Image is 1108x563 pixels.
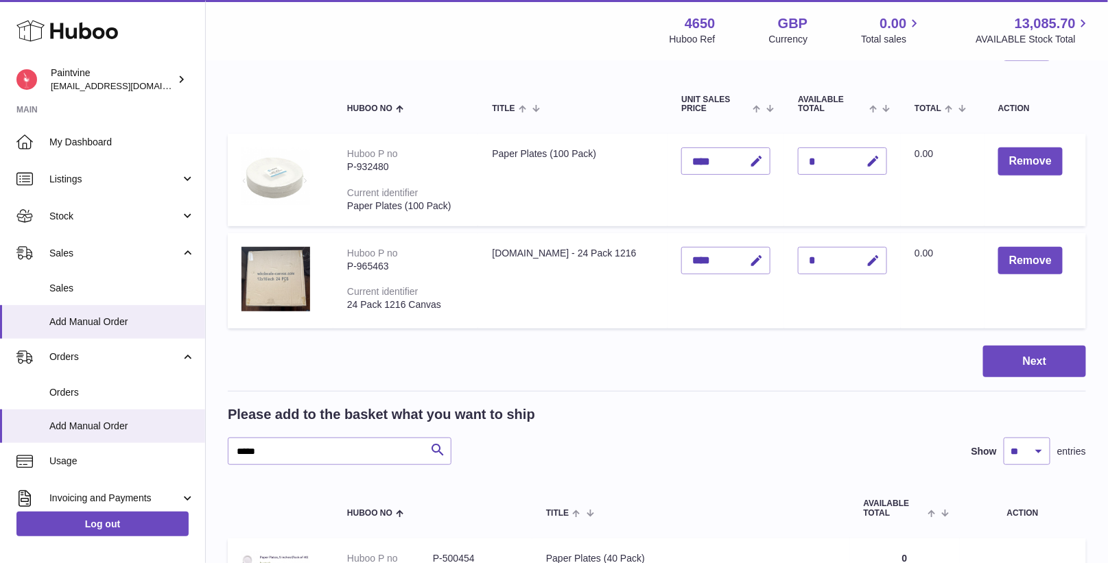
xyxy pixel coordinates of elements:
[347,148,398,159] div: Huboo P no
[347,160,464,173] div: P-932480
[347,509,392,518] span: Huboo no
[347,200,464,213] div: Paper Plates (100 Pack)
[347,298,464,311] div: 24 Pack 1216 Canvas
[51,67,174,93] div: Paintvine
[49,350,180,363] span: Orders
[49,492,180,505] span: Invoicing and Payments
[478,233,668,328] td: [DOMAIN_NAME] - 24 Pack 1216
[347,260,464,273] div: P-965463
[971,445,997,458] label: Show
[49,386,195,399] span: Orders
[16,512,189,536] a: Log out
[347,104,392,113] span: Huboo no
[51,80,202,91] span: [EMAIL_ADDRESS][DOMAIN_NAME]
[983,346,1086,378] button: Next
[861,33,922,46] span: Total sales
[228,405,535,424] h2: Please add to the basket what you want to ship
[478,134,668,226] td: Paper Plates (100 Pack)
[861,14,922,46] a: 0.00 Total sales
[347,286,419,297] div: Current identifier
[976,33,1092,46] span: AVAILABLE Stock Total
[241,147,310,205] img: Paper Plates (100 Pack)
[492,104,515,113] span: Title
[998,104,1072,113] div: Action
[49,173,180,186] span: Listings
[915,148,933,159] span: 0.00
[915,248,933,259] span: 0.00
[778,14,808,33] strong: GBP
[798,95,866,113] span: AVAILABLE Total
[347,248,398,259] div: Huboo P no
[1057,445,1086,458] span: entries
[347,187,419,198] div: Current identifier
[49,136,195,149] span: My Dashboard
[864,499,925,517] span: AVAILABLE Total
[998,247,1063,275] button: Remove
[49,315,195,328] span: Add Manual Order
[49,420,195,433] span: Add Manual Order
[681,95,749,113] span: Unit Sales Price
[976,14,1092,46] a: 13,085.70 AVAILABLE Stock Total
[998,147,1063,176] button: Remove
[546,509,569,518] span: Title
[670,33,716,46] div: Huboo Ref
[49,455,195,468] span: Usage
[685,14,716,33] strong: 4650
[49,282,195,295] span: Sales
[49,247,180,260] span: Sales
[1015,14,1076,33] span: 13,085.70
[915,104,941,113] span: Total
[16,69,37,90] img: euan@paintvine.co.uk
[49,210,180,223] span: Stock
[960,486,1086,531] th: Action
[769,33,808,46] div: Currency
[241,247,310,311] img: wholesale-canvas.com - 24 Pack 1216
[880,14,907,33] span: 0.00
